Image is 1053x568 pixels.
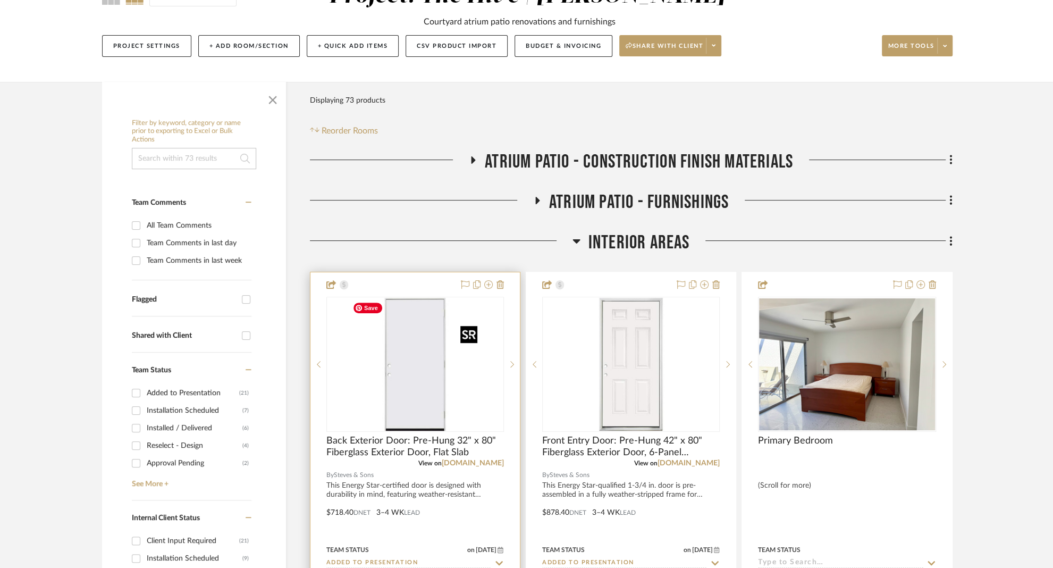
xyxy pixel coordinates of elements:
img: Primary Bedroom [759,298,934,430]
button: + Add Room/Section [198,35,300,57]
span: Interior Areas [588,231,690,254]
span: Team Status [132,366,171,374]
div: (9) [242,550,249,567]
button: More tools [882,35,953,56]
a: [DOMAIN_NAME] [658,460,720,467]
div: Flagged [132,295,237,304]
div: Team Status [758,545,801,555]
div: (2) [242,455,249,472]
div: (7) [242,402,249,419]
span: Back Exterior Door: Pre-Hung 32" x 80" Fiberglass Exterior Door, Flat Slab [326,435,504,458]
div: (21) [239,532,249,549]
span: Save [353,303,382,313]
div: (6) [242,420,249,437]
div: 0 [327,297,503,431]
span: Front Entry Door: Pre-Hung 42" x 80" Fiberglass Exterior Door, 6-Panel Traditional [542,435,720,458]
div: (4) [242,437,249,454]
img: Back Exterior Door: Pre-Hung 32" x 80" Fiberglass Exterior Door, Flat Slab [349,298,482,431]
span: Primary Bedroom [758,435,833,447]
button: Budget & Invoicing [515,35,612,57]
div: Team Comments in last day [147,235,249,252]
div: Approval Pending [147,455,242,472]
div: Team Status [542,545,585,555]
button: Reorder Rooms [310,124,378,137]
span: Share with client [626,42,703,58]
span: on [467,547,475,553]
div: Reselect - Design [147,437,242,454]
span: By [542,470,550,480]
span: [DATE] [475,546,498,554]
span: View on [634,460,658,466]
span: By [326,470,334,480]
span: Reorder Rooms [322,124,378,137]
input: Search within 73 results [132,148,256,169]
span: Atrium Patio - Construction Finish Materials [485,151,793,173]
span: Steves & Sons [334,470,374,480]
div: Displaying 73 products [310,90,385,111]
a: See More + [129,472,251,489]
a: [DOMAIN_NAME] [442,460,504,467]
img: Front Entry Door: Pre-Hung 42" x 80" Fiberglass Exterior Door, 6-Panel Traditional [565,298,697,431]
div: Installed / Delivered [147,420,242,437]
div: Installation Scheduled [147,402,242,419]
div: Added to Presentation [147,385,239,402]
div: Team Comments in last week [147,252,249,269]
button: + Quick Add Items [307,35,399,57]
span: on [684,547,691,553]
span: Internal Client Status [132,514,200,522]
div: Client Input Required [147,532,239,549]
div: (21) [239,385,249,402]
span: Atrium Patio - Furnishings [549,191,729,214]
span: View on [418,460,442,466]
button: Close [262,87,283,108]
div: Shared with Client [132,331,237,340]
span: [DATE] [691,546,714,554]
div: Installation Scheduled [147,550,242,567]
span: Team Comments [132,199,186,206]
div: Courtyard atrium patio renovations and furnishings [424,15,616,28]
span: More tools [888,42,934,58]
div: All Team Comments [147,217,249,234]
button: Project Settings [102,35,191,57]
button: Share with client [619,35,721,56]
button: CSV Product Import [406,35,508,57]
div: Team Status [326,545,369,555]
span: Steves & Sons [550,470,589,480]
h6: Filter by keyword, category or name prior to exporting to Excel or Bulk Actions [132,119,256,144]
